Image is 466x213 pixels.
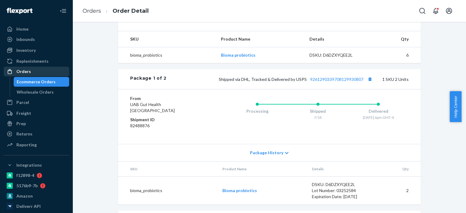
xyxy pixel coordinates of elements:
th: Qty [373,161,421,177]
th: Product Name [218,161,307,177]
button: Close Navigation [57,5,69,17]
div: Amazon [16,193,33,199]
div: Deliverr API [16,203,41,209]
ol: breadcrumbs [78,2,154,20]
button: Open notifications [430,5,442,17]
a: Bioma probiotics [221,52,255,58]
td: bioma_probiotics [118,47,216,63]
a: Orders [4,67,69,76]
div: DSKU: D6DZXYQEE2L [312,181,369,188]
th: Qty [371,31,421,47]
div: Processing [227,108,288,114]
a: Order Detail [113,8,149,14]
img: Flexport logo [7,8,32,14]
a: Freight [4,108,69,118]
td: 2 [373,177,421,205]
td: 6 [371,47,421,63]
dd: 82488876 [130,123,203,129]
button: Open account menu [443,5,455,17]
a: Returns [4,129,69,139]
a: Inventory [4,45,69,55]
button: Copy tracking number [366,75,374,83]
div: Replenishments [16,58,49,64]
div: Expiration Date: [DATE] [312,194,369,200]
div: DSKU: D6DZXYQEE2L [309,52,366,58]
th: SKU [118,161,218,177]
th: SKU [118,31,216,47]
dt: Shipment ID [130,117,203,123]
a: Orders [83,8,101,14]
div: Parcel [16,99,29,105]
div: Integrations [16,162,42,168]
a: Deliverr API [4,201,69,211]
span: UAB Gut Health [GEOGRAPHIC_DATA] [130,102,175,113]
a: Home [4,24,69,34]
a: 5176b9-7b [4,181,69,191]
div: 7/18 [288,115,348,120]
dt: From [130,95,203,102]
div: Package 1 of 2 [130,75,167,83]
a: Wholesale Orders [14,87,69,97]
td: bioma_probiotics [118,177,218,205]
a: Amazon [4,191,69,201]
div: Inbounds [16,36,35,42]
div: Orders [16,68,31,75]
div: Shipped [288,108,348,114]
a: f12898-4 [4,171,69,180]
div: f12898-4 [16,172,34,178]
th: Product Name [216,31,304,47]
a: Reporting [4,140,69,150]
div: [DATE] 6pm GMT-4 [348,115,409,120]
a: 9261290339708129930807 [310,77,363,82]
a: Bioma probiotics [222,188,257,193]
div: Prep [16,121,26,127]
div: Reporting [16,142,37,148]
a: Prep [4,119,69,128]
th: Details [305,31,371,47]
a: Inbounds [4,35,69,44]
div: Inventory [16,47,36,53]
th: Details [307,161,374,177]
button: Integrations [4,160,69,170]
div: Ecommerce Orders [17,79,56,85]
div: Home [16,26,29,32]
a: Parcel [4,98,69,107]
div: 1 SKU 2 Units [167,75,409,83]
button: Open Search Box [416,5,428,17]
div: Freight [16,110,31,116]
span: Package History [250,150,283,156]
div: Returns [16,131,32,137]
span: Shipped via DHL, Tracked & Delivered by USPS [219,77,374,82]
button: Help Center [450,91,461,122]
a: Ecommerce Orders [14,77,69,87]
div: Delivered [348,108,409,114]
a: Replenishments [4,56,69,66]
div: 5176b9-7b [16,183,38,189]
div: Lot Number: 03252584 [312,188,369,194]
div: Wholesale Orders [17,89,54,95]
